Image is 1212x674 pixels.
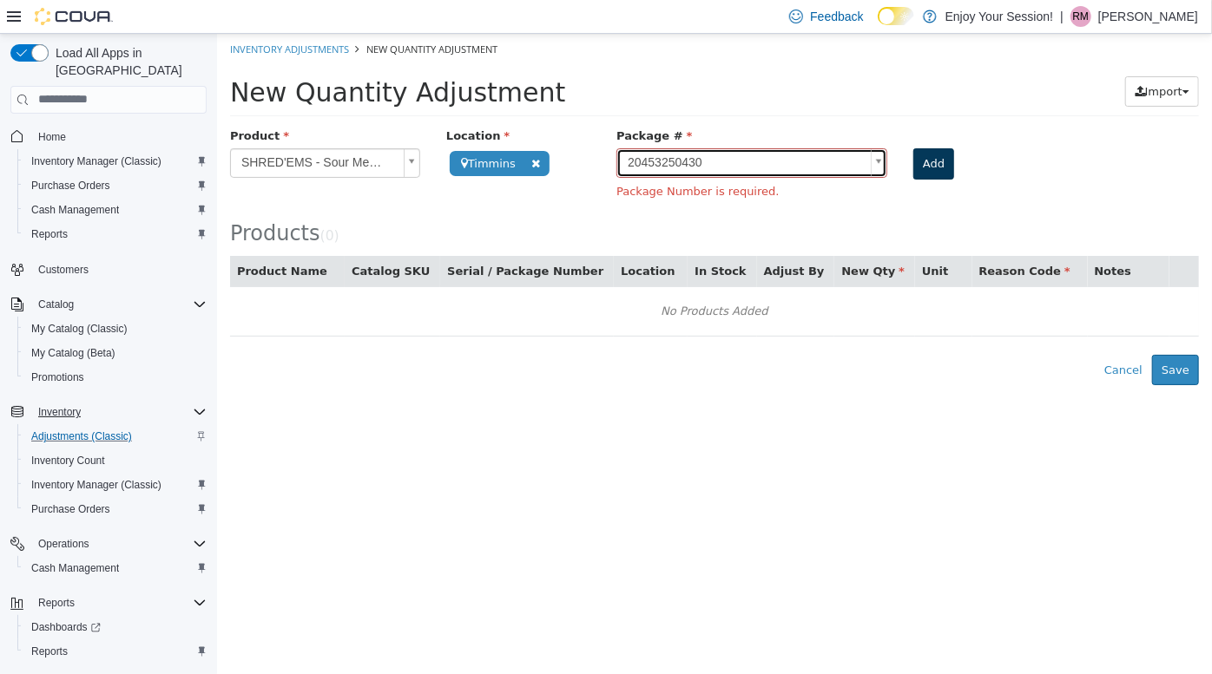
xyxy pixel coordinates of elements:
span: 20453250430 [400,115,647,143]
button: My Catalog (Beta) [17,341,214,365]
span: My Catalog (Classic) [31,322,128,336]
span: Adjustments (Classic) [31,429,132,443]
button: Unit [705,229,734,246]
a: Home [31,127,73,147]
button: Catalog [31,294,81,315]
input: Dark Mode [878,7,914,25]
span: Inventory Manager (Classic) [31,154,161,168]
button: Purchase Orders [17,173,214,198]
button: Operations [31,533,96,554]
span: Reports [31,227,68,241]
button: Reports [17,639,214,664]
span: My Catalog (Classic) [24,318,207,339]
span: New Qty [624,231,688,244]
span: New Quantity Adjustment [149,9,280,22]
span: My Catalog (Beta) [24,343,207,363]
a: Adjustments (Classic) [24,426,139,447]
button: Location [404,229,461,246]
button: Save [935,321,982,352]
button: Notes [878,229,918,246]
span: Catalog [31,294,207,315]
span: SHRED'EMS - Sour Megamelon Soft Chews - 2 Pack [14,115,180,143]
small: ( ) [103,194,122,210]
button: Product Name [20,229,114,246]
a: 20453250430 [399,115,670,144]
button: Catalog SKU [135,229,216,246]
span: Inventory Manager (Classic) [24,151,207,172]
button: Cancel [878,321,935,352]
button: Inventory Manager (Classic) [17,473,214,497]
a: Customers [31,259,96,280]
a: Inventory Adjustments [13,9,132,22]
span: Package # [399,95,475,108]
span: My Catalog (Beta) [31,346,115,360]
a: Inventory Manager (Classic) [24,474,168,495]
button: Reports [17,222,214,246]
button: Inventory [31,402,88,422]
button: Serial / Package Number [230,229,390,246]
a: Purchase Orders [24,175,117,196]
a: Reports [24,224,75,245]
span: Adjustments (Classic) [24,426,207,447]
p: Enjoy Your Session! [945,6,1054,27]
span: Home [31,126,207,147]
div: No Products Added [24,265,971,291]
span: Customers [31,258,207,280]
span: Product [13,95,72,108]
span: Inventory Count [24,450,207,471]
span: Operations [31,533,207,554]
img: Cova [35,8,113,25]
button: Inventory [3,400,214,424]
a: Cash Management [24,200,126,220]
span: Cash Management [31,203,119,217]
span: Timmins [233,117,333,142]
span: Inventory Manager (Classic) [31,478,161,492]
button: Adjustments (Classic) [17,424,214,448]
button: Customers [3,257,214,282]
button: Inventory Manager (Classic) [17,149,214,173]
span: Inventory [31,402,207,422]
button: Add [696,115,737,146]
button: My Catalog (Classic) [17,317,214,341]
a: My Catalog (Beta) [24,343,122,363]
span: Reports [24,641,207,662]
a: Dashboards [17,615,214,639]
a: Reports [24,641,75,662]
a: Purchase Orders [24,499,117,520]
span: Inventory [38,405,81,419]
span: Promotions [31,370,84,384]
span: Reports [31,645,68,658]
a: My Catalog (Classic) [24,318,135,339]
span: New Quantity Adjustment [13,43,348,74]
button: Cash Management [17,198,214,222]
button: Catalog [3,292,214,317]
span: Purchase Orders [24,499,207,520]
span: Cash Management [24,558,207,579]
div: Randee Monahan [1070,6,1091,27]
button: Import [908,43,982,74]
span: Inventory Manager (Classic) [24,474,207,495]
span: Purchase Orders [31,502,110,516]
span: Package Number is required. [399,149,670,167]
span: Products [13,187,103,212]
span: Dashboards [24,617,207,638]
span: Reason Code [762,231,853,244]
button: Adjust By [547,229,611,246]
button: Reports [3,591,214,615]
span: Promotions [24,367,207,388]
span: Customers [38,263,89,277]
button: Operations [3,532,214,556]
span: Catalog [38,298,74,311]
a: Promotions [24,367,91,388]
span: Dashboards [31,620,101,634]
button: In Stock [478,229,532,246]
button: Inventory Count [17,448,214,473]
span: Inventory Count [31,454,105,468]
span: RM [1073,6,1090,27]
a: SHRED'EMS - Sour Megamelon Soft Chews - 2 Pack [13,115,203,144]
span: Import [928,51,965,64]
button: Home [3,124,214,149]
span: Cash Management [31,561,119,575]
span: Reports [38,596,75,610]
